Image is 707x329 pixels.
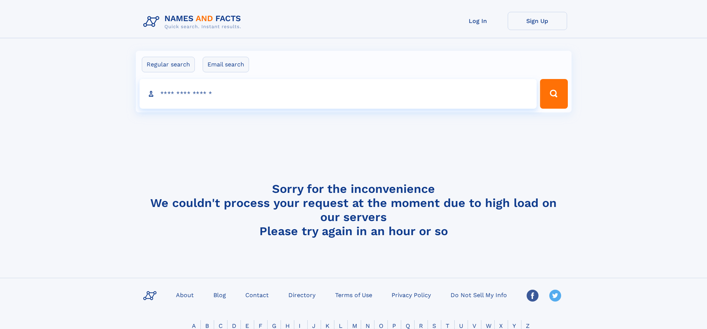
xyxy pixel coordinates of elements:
a: Blog [210,289,229,300]
label: Email search [203,57,249,72]
label: Regular search [142,57,195,72]
a: Privacy Policy [389,289,434,300]
button: Search Button [540,79,567,109]
a: Terms of Use [332,289,375,300]
a: Log In [448,12,508,30]
img: Twitter [549,290,561,302]
img: Facebook [527,290,539,302]
h4: Sorry for the inconvenience We couldn't process your request at the moment due to high load on ou... [140,182,567,238]
a: Contact [242,289,272,300]
input: search input [140,79,537,109]
a: Sign Up [508,12,567,30]
a: Directory [285,289,318,300]
a: Do Not Sell My Info [448,289,510,300]
a: About [173,289,197,300]
img: Logo Names and Facts [140,12,247,32]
